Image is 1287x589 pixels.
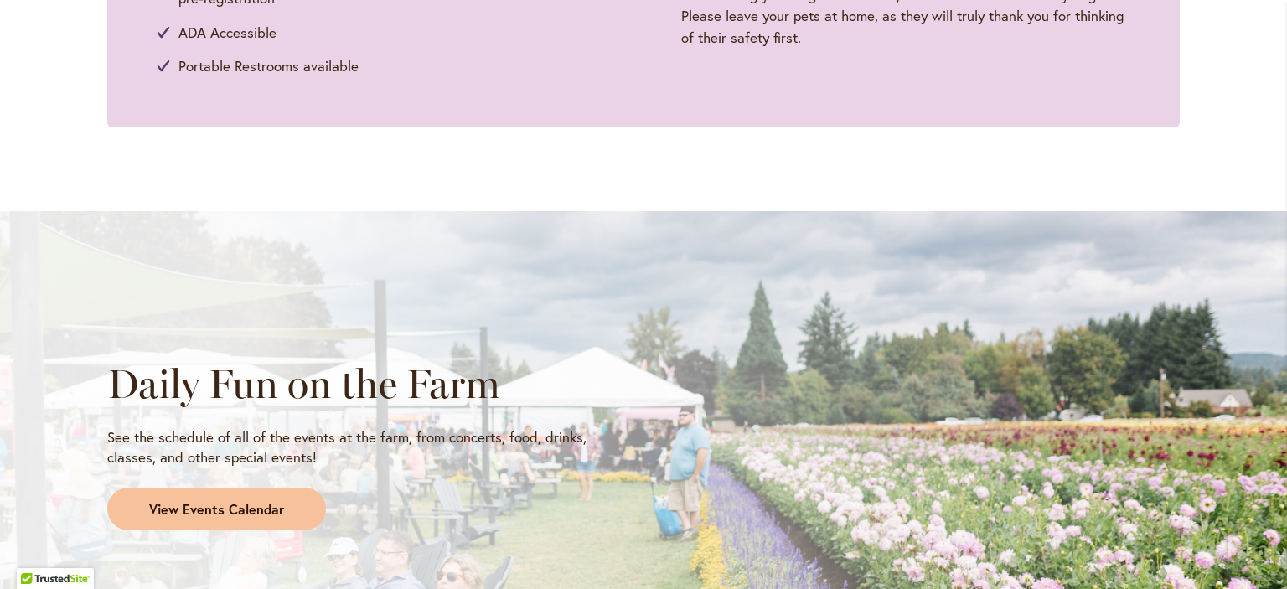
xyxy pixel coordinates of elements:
[178,55,359,77] span: Portable Restrooms available
[107,488,326,531] a: View Events Calendar
[107,427,628,468] p: See the schedule of all of the events at the farm, from concerts, food, drinks, classes, and othe...
[107,360,628,407] h2: Daily Fun on the Farm
[149,500,284,519] span: View Events Calendar
[178,22,277,44] span: ADA Accessible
